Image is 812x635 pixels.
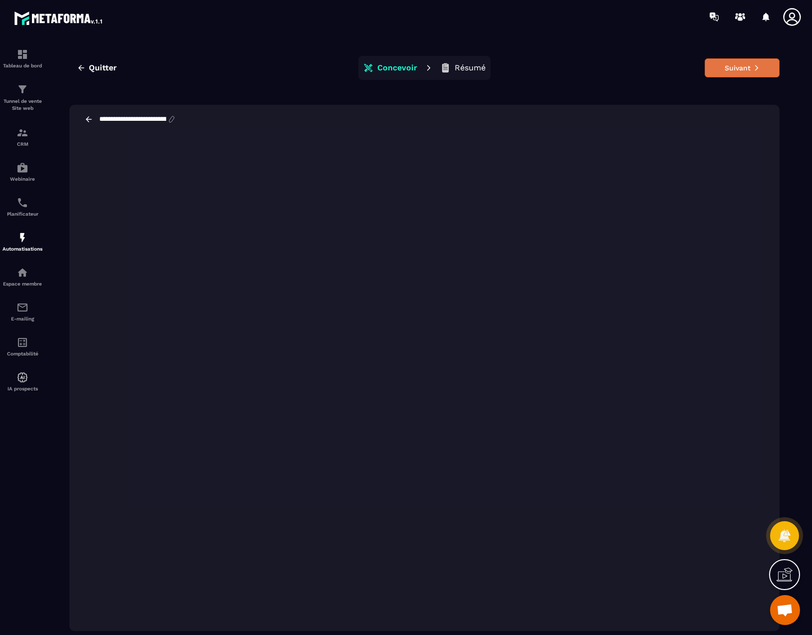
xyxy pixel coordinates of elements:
p: Concevoir [377,63,417,73]
p: Comptabilité [2,351,42,356]
p: Espace membre [2,281,42,287]
img: formation [16,83,28,95]
button: Concevoir [360,58,420,78]
a: schedulerschedulerPlanificateur [2,189,42,224]
p: Planificateur [2,211,42,217]
button: Quitter [69,59,124,77]
img: formation [16,127,28,139]
a: Mở cuộc trò chuyện [770,595,800,625]
a: automationsautomationsEspace membre [2,259,42,294]
p: Automatisations [2,246,42,252]
button: Suivant [705,58,780,77]
a: emailemailE-mailing [2,294,42,329]
p: Webinaire [2,176,42,182]
p: Résumé [455,63,486,73]
p: E-mailing [2,316,42,321]
p: CRM [2,141,42,147]
img: email [16,302,28,314]
img: automations [16,162,28,174]
p: Tunnel de vente Site web [2,98,42,112]
a: accountantaccountantComptabilité [2,329,42,364]
p: IA prospects [2,386,42,391]
img: formation [16,48,28,60]
img: accountant [16,336,28,348]
a: formationformationTunnel de vente Site web [2,76,42,119]
a: automationsautomationsAutomatisations [2,224,42,259]
p: Tableau de bord [2,63,42,68]
a: formationformationTableau de bord [2,41,42,76]
img: automations [16,267,28,279]
img: automations [16,232,28,244]
a: formationformationCRM [2,119,42,154]
img: scheduler [16,197,28,209]
img: logo [14,9,104,27]
span: Quitter [89,63,117,73]
button: Résumé [437,58,489,78]
img: automations [16,371,28,383]
a: automationsautomationsWebinaire [2,154,42,189]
